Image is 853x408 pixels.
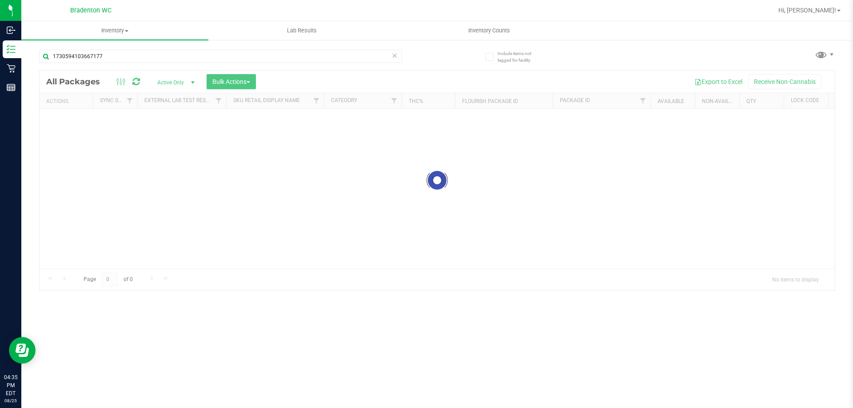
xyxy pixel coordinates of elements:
[208,21,395,40] a: Lab Results
[70,7,112,14] span: Bradenton WC
[39,50,402,63] input: Search Package ID, Item Name, SKU, Lot or Part Number...
[9,337,36,364] iframe: Resource center
[4,373,17,397] p: 04:35 PM EDT
[7,45,16,54] inline-svg: Inventory
[275,27,329,35] span: Lab Results
[21,21,208,40] a: Inventory
[7,64,16,73] inline-svg: Retail
[391,50,398,61] span: Clear
[456,27,522,35] span: Inventory Counts
[21,27,208,35] span: Inventory
[4,397,17,404] p: 08/25
[778,7,836,14] span: Hi, [PERSON_NAME]!
[498,50,542,63] span: Include items not tagged for facility
[7,26,16,35] inline-svg: Inbound
[395,21,582,40] a: Inventory Counts
[7,83,16,92] inline-svg: Reports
